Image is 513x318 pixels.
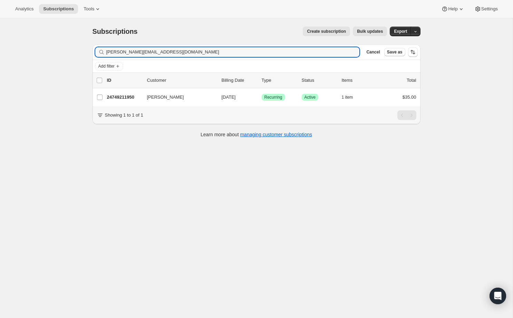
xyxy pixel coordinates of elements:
[107,77,142,84] p: ID
[106,47,360,57] input: Filter subscribers
[364,48,383,56] button: Cancel
[384,48,405,56] button: Save as
[222,77,256,84] p: Billing Date
[408,47,418,57] button: Sort the results
[143,92,212,103] button: [PERSON_NAME]
[387,49,403,55] span: Save as
[107,77,416,84] div: IDCustomerBilling DateTypeStatusItemsTotal
[342,77,376,84] div: Items
[264,95,282,100] span: Recurring
[84,6,94,12] span: Tools
[107,92,416,102] div: 24749211950[PERSON_NAME][DATE]SuccessRecurringSuccessActive1 item$35.00
[390,27,411,36] button: Export
[470,4,502,14] button: Settings
[307,29,346,34] span: Create subscription
[342,92,361,102] button: 1 item
[394,29,407,34] span: Export
[240,132,312,137] a: managing customer subscriptions
[107,94,142,101] p: 24749211950
[15,6,33,12] span: Analytics
[222,95,236,100] span: [DATE]
[98,63,115,69] span: Add filter
[304,95,316,100] span: Active
[366,49,380,55] span: Cancel
[403,95,416,100] span: $35.00
[79,4,105,14] button: Tools
[481,6,498,12] span: Settings
[407,77,416,84] p: Total
[147,94,184,101] span: [PERSON_NAME]
[93,28,138,35] span: Subscriptions
[95,62,123,70] button: Add filter
[39,4,78,14] button: Subscriptions
[302,77,336,84] p: Status
[262,77,296,84] div: Type
[43,6,74,12] span: Subscriptions
[490,288,506,304] div: Open Intercom Messenger
[342,95,353,100] span: 1 item
[105,112,143,119] p: Showing 1 to 1 of 1
[353,27,387,36] button: Bulk updates
[357,29,383,34] span: Bulk updates
[397,110,416,120] nav: Pagination
[448,6,457,12] span: Help
[201,131,312,138] p: Learn more about
[11,4,38,14] button: Analytics
[147,77,216,84] p: Customer
[437,4,468,14] button: Help
[303,27,350,36] button: Create subscription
